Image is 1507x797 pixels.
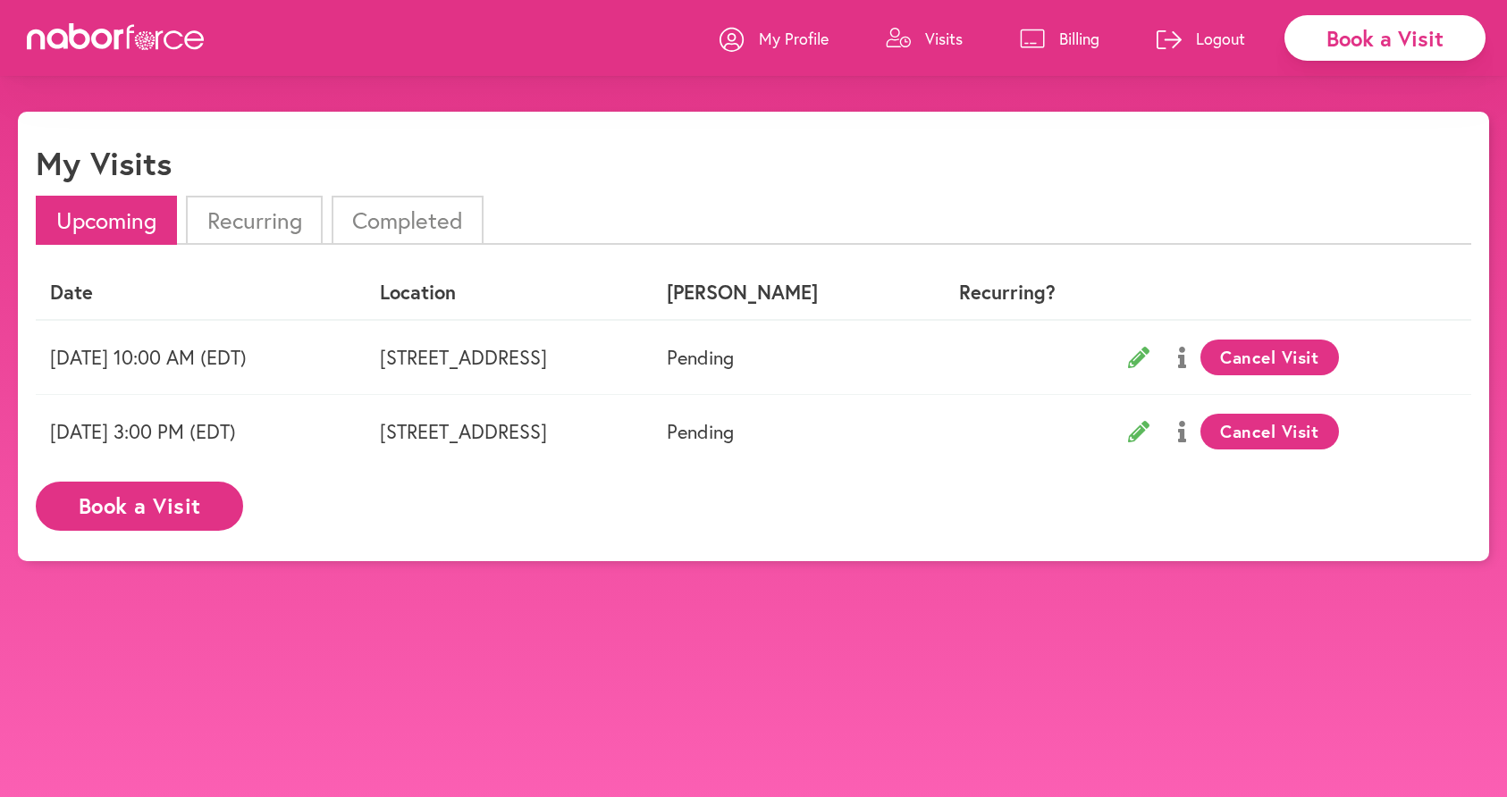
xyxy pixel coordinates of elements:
[36,320,366,395] td: [DATE] 10:00 AM (EDT)
[886,12,963,65] a: Visits
[1200,414,1339,449] button: Cancel Visit
[652,266,916,319] th: [PERSON_NAME]
[652,320,916,395] td: Pending
[36,394,366,468] td: [DATE] 3:00 PM (EDT)
[925,28,963,49] p: Visits
[1200,340,1339,375] button: Cancel Visit
[720,12,829,65] a: My Profile
[36,144,172,182] h1: My Visits
[1157,12,1245,65] a: Logout
[652,394,916,468] td: Pending
[1196,28,1245,49] p: Logout
[332,196,484,245] li: Completed
[36,482,243,531] button: Book a Visit
[1284,15,1486,61] div: Book a Visit
[759,28,829,49] p: My Profile
[1059,28,1099,49] p: Billing
[36,196,177,245] li: Upcoming
[36,266,366,319] th: Date
[186,196,322,245] li: Recurring
[366,320,652,395] td: [STREET_ADDRESS]
[366,266,652,319] th: Location
[36,495,243,512] a: Book a Visit
[916,266,1099,319] th: Recurring?
[366,394,652,468] td: [STREET_ADDRESS]
[1020,12,1099,65] a: Billing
